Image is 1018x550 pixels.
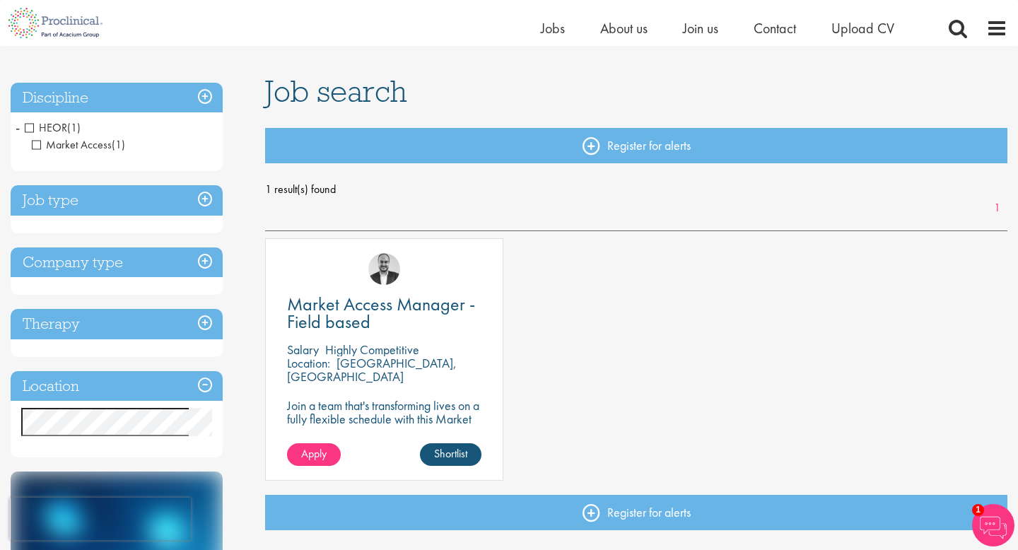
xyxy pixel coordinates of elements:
img: Aitor Melia [368,253,400,285]
img: Chatbot [972,504,1014,546]
p: Highly Competitive [325,341,419,358]
p: [GEOGRAPHIC_DATA], [GEOGRAPHIC_DATA] [287,355,457,385]
span: Market Access [32,137,112,152]
span: - [16,117,20,138]
h3: Company type [11,247,223,278]
a: Join us [683,19,718,37]
span: 1 [972,504,984,516]
span: Market Access Manager - Field based [287,292,475,334]
span: Job search [265,72,407,110]
h3: Job type [11,185,223,216]
a: Shortlist [420,443,481,466]
h3: Location [11,371,223,402]
h3: Therapy [11,309,223,339]
span: (1) [67,120,81,135]
a: Register for alerts [265,128,1007,163]
a: Register for alerts [265,495,1007,530]
a: Jobs [541,19,565,37]
a: Contact [754,19,796,37]
a: Upload CV [831,19,894,37]
a: About us [600,19,648,37]
span: (1) [112,137,125,152]
span: Market Access [32,137,125,152]
span: HEOR [25,120,81,135]
h3: Discipline [11,83,223,113]
a: 1 [987,200,1007,216]
a: Apply [287,443,341,466]
span: Location: [287,355,330,371]
span: Salary [287,341,319,358]
iframe: reCAPTCHA [10,498,191,540]
span: 1 result(s) found [265,179,1007,200]
span: HEOR [25,120,67,135]
a: Market Access Manager - Field based [287,296,481,331]
p: Join a team that's transforming lives on a fully flexible schedule with this Market Access Manage... [287,399,481,439]
span: Apply [301,446,327,461]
